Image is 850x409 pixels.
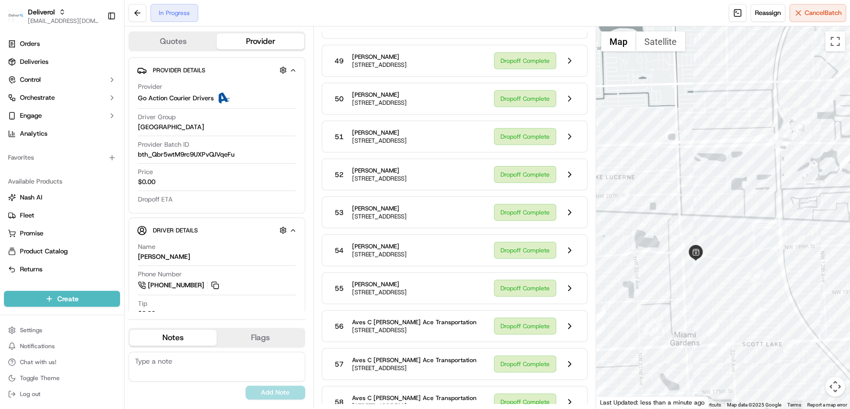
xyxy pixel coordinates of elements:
[10,130,67,138] div: Past conversations
[20,265,42,274] span: Returns
[727,402,781,408] span: Map data ©2025 Google
[4,261,120,277] button: Returns
[138,309,155,318] div: $0.00
[4,90,120,106] button: Orchestrate
[20,247,68,256] span: Product Catalog
[218,92,230,104] img: ActionCourier.png
[352,250,407,258] span: [STREET_ADDRESS]
[352,318,477,326] span: Aves C [PERSON_NAME] Ace Transportation
[94,223,160,233] span: API Documentation
[88,155,109,163] span: [DATE]
[805,8,842,17] span: Cancel Batch
[8,265,116,274] a: Returns
[6,219,80,237] a: 📗Knowledge Base
[154,128,181,140] button: See all
[20,229,43,238] span: Promise
[335,56,344,66] span: 49
[8,211,116,220] a: Fleet
[750,307,763,320] div: 43
[616,193,629,206] div: 35
[335,321,344,331] span: 56
[706,323,719,336] div: 44
[820,99,833,112] div: 8
[138,270,182,279] span: Phone Number
[129,33,217,49] button: Quotes
[20,374,60,382] span: Toggle Theme
[4,54,120,70] a: Deliveries
[99,247,121,255] span: Pylon
[20,93,55,102] span: Orchestrate
[4,36,120,52] a: Orders
[20,57,48,66] span: Deliveries
[138,280,221,291] a: [PHONE_NUMBER]
[20,390,40,398] span: Log out
[352,53,407,61] span: [PERSON_NAME]
[601,31,636,51] button: Show street map
[57,294,79,304] span: Create
[4,108,120,124] button: Engage
[4,355,120,369] button: Chat with us!
[352,356,477,364] span: Aves C [PERSON_NAME] Ace Transportation
[8,247,116,256] a: Product Catalog
[4,174,120,190] div: Available Products
[137,222,297,238] button: Driver Details
[335,283,344,293] span: 55
[83,182,86,190] span: •
[335,245,344,255] span: 54
[26,64,179,75] input: Got a question? Start typing here...
[8,193,116,202] a: Nash AI
[4,323,120,337] button: Settings
[649,323,662,336] div: 61
[4,190,120,205] button: Nash AI
[352,364,477,372] span: [STREET_ADDRESS]
[20,155,28,163] img: 1736555255976-a54dd68f-1ca7-489b-9aae-adbdc363a1c4
[4,291,120,307] button: Create
[20,129,47,138] span: Analytics
[169,98,181,110] button: Start new chat
[8,9,24,23] img: Deliverol
[20,182,28,190] img: 1736555255976-a54dd68f-1ca7-489b-9aae-adbdc363a1c4
[4,225,120,241] button: Promise
[138,123,204,132] span: [GEOGRAPHIC_DATA]
[31,182,81,190] span: [PERSON_NAME]
[10,95,28,113] img: 1736555255976-a54dd68f-1ca7-489b-9aae-adbdc363a1c4
[10,10,30,30] img: Nash
[153,226,198,234] span: Driver Details
[4,4,103,28] button: DeliverolDeliverol[EMAIL_ADDRESS][DOMAIN_NAME]
[138,140,189,149] span: Provider Batch ID
[335,132,344,142] span: 51
[750,269,763,282] div: 42
[4,387,120,401] button: Log out
[672,244,685,257] div: 62
[138,242,155,251] span: Name
[352,326,477,334] span: [STREET_ADDRESS]
[20,358,56,366] span: Chat with us!
[352,288,407,296] span: [STREET_ADDRESS]
[20,75,41,84] span: Control
[45,95,163,105] div: Start new chat
[636,31,685,51] button: Show satellite imagery
[789,4,846,22] button: CancelBatch
[10,145,26,161] img: Charles Folsom
[834,77,847,90] div: 9
[4,72,120,88] button: Control
[352,61,407,69] span: [STREET_ADDRESS]
[596,396,709,409] div: Last Updated: less than a minute ago
[138,94,214,103] span: Go Action Courier Drivers
[137,62,297,78] button: Provider Details
[138,168,153,177] span: Price
[20,39,40,48] span: Orders
[217,330,304,346] button: Flags
[4,207,120,223] button: Fleet
[593,309,606,322] div: 58
[4,339,120,353] button: Notifications
[4,243,120,259] button: Product Catalog
[153,66,205,74] span: Provider Details
[20,111,42,120] span: Engage
[335,207,344,217] span: 53
[335,94,344,104] span: 50
[138,299,147,308] span: Tip
[335,359,344,369] span: 57
[20,326,42,334] span: Settings
[10,224,18,232] div: 📗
